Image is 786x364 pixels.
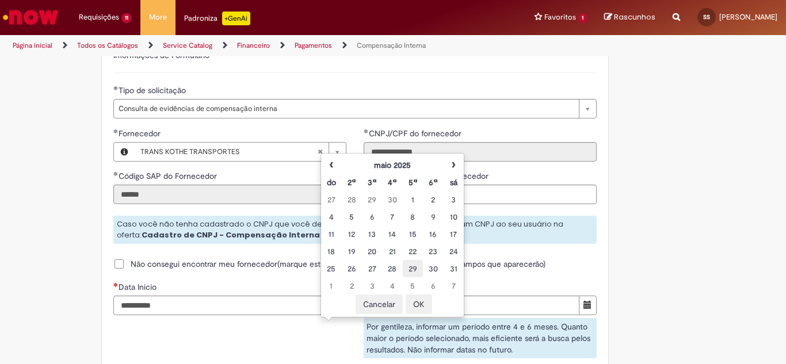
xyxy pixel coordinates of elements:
div: 01 October 2025 Wednesday [324,280,338,292]
span: Consulta de evidências de compensação interna [119,99,573,118]
div: 03 October 2025 Friday [365,280,379,292]
div: 19 September 2025 Friday [344,246,358,257]
span: Obrigatório Preenchido [113,129,119,133]
div: 23 September 2025 Tuesday [426,246,440,257]
span: Tipo de solicitação [119,85,188,95]
span: TRANS KOTHE TRANSPORTES [140,143,317,161]
a: TRANS KOTHE TRANSPORTESLimpar campo Fornecedor [135,143,346,161]
span: Rascunhos [614,12,655,22]
div: 14 September 2025 Sunday [385,228,399,240]
span: Fornecedor [119,128,163,139]
div: Escolher data [320,153,464,317]
abbr: Limpar campo Fornecedor [311,143,329,161]
div: 06 October 2025 Monday [426,280,440,292]
div: 16 September 2025 Tuesday [426,228,440,240]
div: Padroniza [184,12,250,25]
div: 29 August 2025 Friday [365,194,379,205]
div: 02 October 2025 Thursday [344,280,358,292]
div: 17 September 2025 Wednesday [447,228,461,240]
button: Mostrar calendário para Data Final [579,296,597,315]
th: maio 2025. Alternar mês [341,156,443,174]
ul: Trilhas de página [9,35,516,56]
div: 07 September 2025 Sunday [385,211,399,223]
div: 06 September 2025 Saturday [365,211,379,223]
div: 05 September 2025 Friday [344,211,358,223]
span: Obrigatório Preenchido [113,86,119,90]
input: Data Inicio [113,296,329,315]
div: 07 October 2025 Tuesday [447,280,461,292]
div: 04 September 2025 Thursday [324,211,338,223]
a: Financeiro [237,41,270,50]
span: Obrigatório Preenchido [364,129,369,133]
div: Por gentileza, informar um período entre 4 e 6 meses. Quanto maior o período selecionado, mais ef... [364,318,597,358]
div: 02 September 2025 Tuesday [426,194,440,205]
label: Somente leitura - CNPJ/CPF do fornecedor [364,128,464,139]
div: 25 September 2025 Thursday [324,263,338,274]
div: 10 September 2025 Wednesday [447,211,461,223]
div: 12 September 2025 Friday [344,228,358,240]
th: Domingo [321,174,341,191]
div: 09 September 2025 Tuesday [426,211,440,223]
th: Mês anterior [321,156,341,174]
div: 28 August 2025 Thursday [344,194,358,205]
div: 03 September 2025 Wednesday [447,194,461,205]
div: 24 September 2025 Wednesday [447,246,461,257]
div: 11 September 2025 Thursday [324,228,338,240]
input: Código SAP do Fornecedor [113,185,346,204]
a: Service Catalog [163,41,212,50]
p: +GenAi [222,12,250,25]
a: Pagamentos [295,41,332,50]
div: 01 October 2025 Wednesday [447,263,461,274]
div: 29 September 2025 Monday [406,263,420,274]
span: Somente leitura - Código SAP do Fornecedor [119,171,219,181]
span: Favoritos [544,12,576,23]
th: Segunda-feira [341,174,361,191]
button: OK [406,294,432,314]
div: 05 October 2025 Sunday [406,280,420,292]
a: Compensação Interna [357,41,426,50]
span: Obrigatório Preenchido [113,171,119,176]
span: 11 [121,13,132,23]
strong: Cadastro de CNPJ - Compensação Interna [142,229,320,240]
span: Somente leitura - CNPJ/CPF do fornecedor [369,128,464,139]
div: 13 September 2025 Saturday [365,228,379,240]
a: Todos os Catálogos [77,41,138,50]
input: CNPJ/CPF do fornecedor [364,142,597,162]
th: Terça-feira [362,174,382,191]
span: Data Inicio [119,282,159,292]
input: Data Final [364,296,579,315]
div: 28 September 2025 Sunday [385,263,399,274]
div: 22 September 2025 Monday [406,246,420,257]
span: Necessários [113,282,119,287]
span: More [149,12,167,23]
span: SS [703,13,710,21]
div: 20 September 2025 Saturday [365,246,379,257]
div: 30 September 2025 Tuesday [426,263,440,274]
th: Quinta-feira [403,174,423,191]
div: 26 September 2025 Friday [344,263,358,274]
span: Requisições [79,12,119,23]
div: 18 September 2025 Thursday [324,246,338,257]
th: Quarta-feira [382,174,402,191]
span: 1 [578,13,587,23]
th: Sábado [444,174,464,191]
div: 15 September 2025 Monday [406,228,420,240]
div: 30 August 2025 Saturday [385,194,399,205]
div: 04 October 2025 Saturday [385,280,399,292]
a: Página inicial [13,41,52,50]
th: Próximo mês [444,156,464,174]
label: Somente leitura - Código SAP do Fornecedor [113,170,219,182]
div: 27 August 2025 Wednesday [324,194,338,205]
input: Unidade de registro do fornecedor [364,185,597,204]
div: 01 September 2025 Monday [406,194,420,205]
span: [PERSON_NAME] [719,12,777,22]
img: ServiceNow [1,6,60,29]
span: Não consegui encontrar meu fornecedor(marque esta opção e preencha manualmente os campos que apar... [131,258,545,270]
div: Caso você não tenha cadastrado o CNPJ que você deseja consultar, você pode cadastrar um CNPJ ao s... [113,216,597,244]
button: Cancelar [356,294,403,314]
div: 21 September 2025 Sunday [385,246,399,257]
button: Fornecedor , Visualizar este registro TRANS KOTHE TRANSPORTES [114,143,135,161]
div: 08 September 2025 Monday [406,211,420,223]
th: Sexta-feira [423,174,443,191]
div: 27 September 2025 Saturday [365,263,379,274]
